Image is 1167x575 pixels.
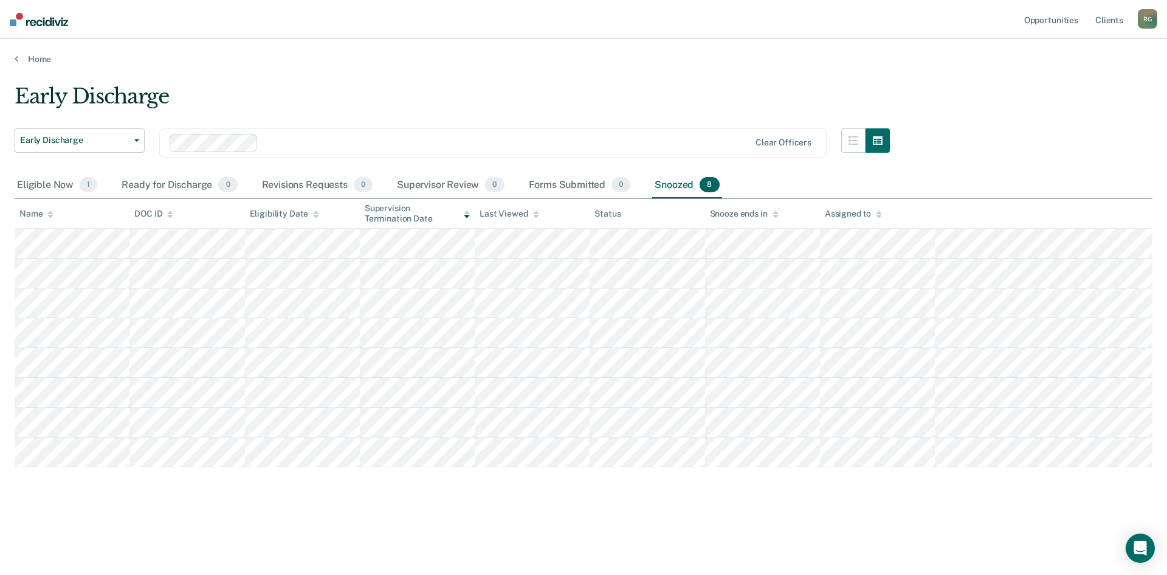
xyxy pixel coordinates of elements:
div: Assigned to [825,209,882,219]
span: 1 [80,177,97,193]
div: R G [1138,9,1157,29]
span: 0 [218,177,237,193]
div: Supervisor Review0 [394,172,507,199]
div: DOC ID [134,209,173,219]
span: 0 [354,177,373,193]
div: Snooze ends in [710,209,779,219]
div: Snoozed8 [652,172,721,199]
div: Name [19,209,53,219]
span: 8 [700,177,719,193]
div: Early Discharge [15,84,890,119]
div: Open Intercom Messenger [1126,534,1155,563]
div: Last Viewed [480,209,539,219]
img: Recidiviz [10,13,68,26]
span: Early Discharge [20,135,129,145]
div: Supervision Termination Date [365,203,470,224]
span: 0 [485,177,504,193]
div: Status [594,209,621,219]
div: Eligible Now1 [15,172,100,199]
span: 0 [611,177,630,193]
div: Revisions Requests0 [260,172,375,199]
div: Eligibility Date [250,209,320,219]
a: Home [15,54,1152,64]
div: Clear officers [756,138,811,148]
button: Early Discharge [15,128,145,153]
button: RG [1138,9,1157,29]
div: Forms Submitted0 [526,172,633,199]
div: Ready for Discharge0 [119,172,239,199]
